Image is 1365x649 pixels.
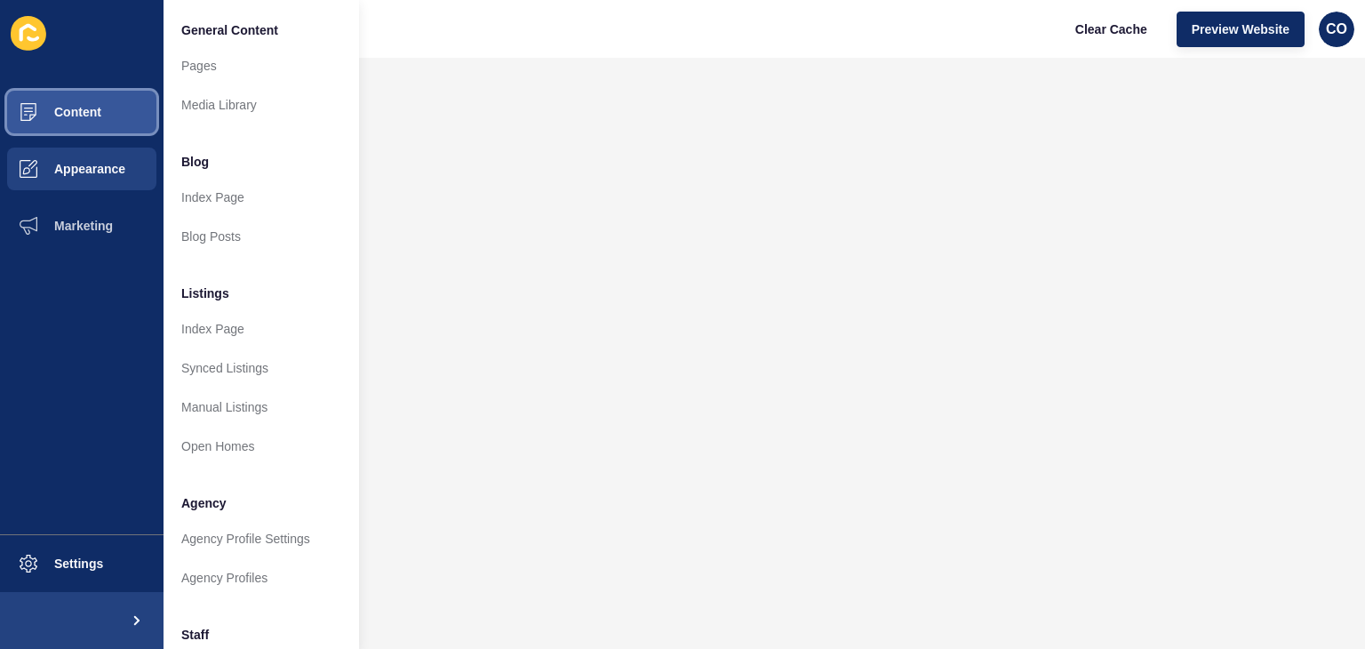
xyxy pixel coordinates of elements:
[1177,12,1305,47] button: Preview Website
[164,558,359,597] a: Agency Profiles
[181,284,229,302] span: Listings
[1060,12,1162,47] button: Clear Cache
[1192,20,1289,38] span: Preview Website
[1326,20,1347,38] span: CO
[164,178,359,217] a: Index Page
[164,46,359,85] a: Pages
[181,21,278,39] span: General Content
[164,85,359,124] a: Media Library
[164,349,359,388] a: Synced Listings
[181,494,227,512] span: Agency
[164,519,359,558] a: Agency Profile Settings
[181,153,209,171] span: Blog
[164,309,359,349] a: Index Page
[164,217,359,256] a: Blog Posts
[164,427,359,466] a: Open Homes
[181,626,209,644] span: Staff
[1075,20,1147,38] span: Clear Cache
[164,388,359,427] a: Manual Listings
